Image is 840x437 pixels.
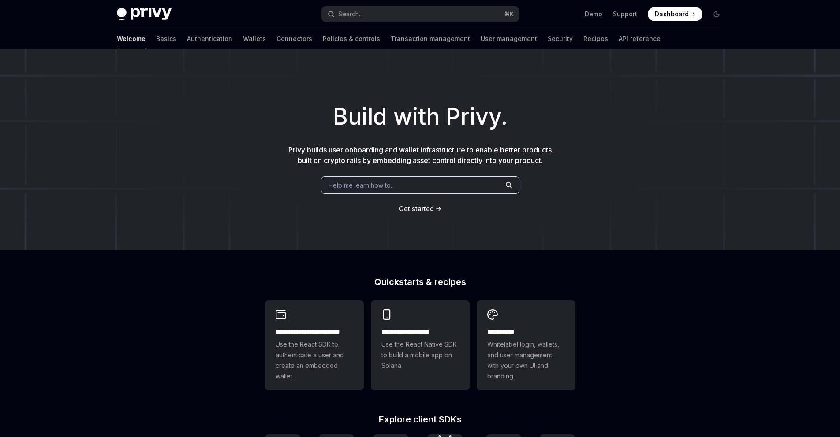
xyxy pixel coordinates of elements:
a: Wallets [243,28,266,49]
a: Dashboard [648,7,702,21]
button: Search...⌘K [321,6,519,22]
h1: Build with Privy. [14,100,826,134]
span: Privy builds user onboarding and wallet infrastructure to enable better products built on crypto ... [288,145,552,165]
img: dark logo [117,8,172,20]
a: Authentication [187,28,232,49]
a: Connectors [276,28,312,49]
a: **** **** **** ***Use the React Native SDK to build a mobile app on Solana. [371,300,470,390]
h2: Quickstarts & recipes [265,278,575,286]
span: Use the React Native SDK to build a mobile app on Solana. [381,339,459,371]
a: API reference [619,28,661,49]
a: Policies & controls [323,28,380,49]
a: Basics [156,28,176,49]
span: Dashboard [655,10,689,19]
h2: Explore client SDKs [265,415,575,424]
a: Security [548,28,573,49]
a: User management [481,28,537,49]
a: Support [613,10,637,19]
a: Recipes [583,28,608,49]
span: Whitelabel login, wallets, and user management with your own UI and branding. [487,339,565,381]
a: Demo [585,10,602,19]
button: Toggle dark mode [709,7,724,21]
span: Help me learn how to… [329,181,396,190]
a: Transaction management [391,28,470,49]
span: Use the React SDK to authenticate a user and create an embedded wallet. [276,339,353,381]
span: Get started [399,205,434,212]
a: **** *****Whitelabel login, wallets, and user management with your own UI and branding. [477,300,575,390]
a: Welcome [117,28,146,49]
div: Search... [338,9,363,19]
span: ⌘ K [504,11,514,18]
a: Get started [399,204,434,213]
